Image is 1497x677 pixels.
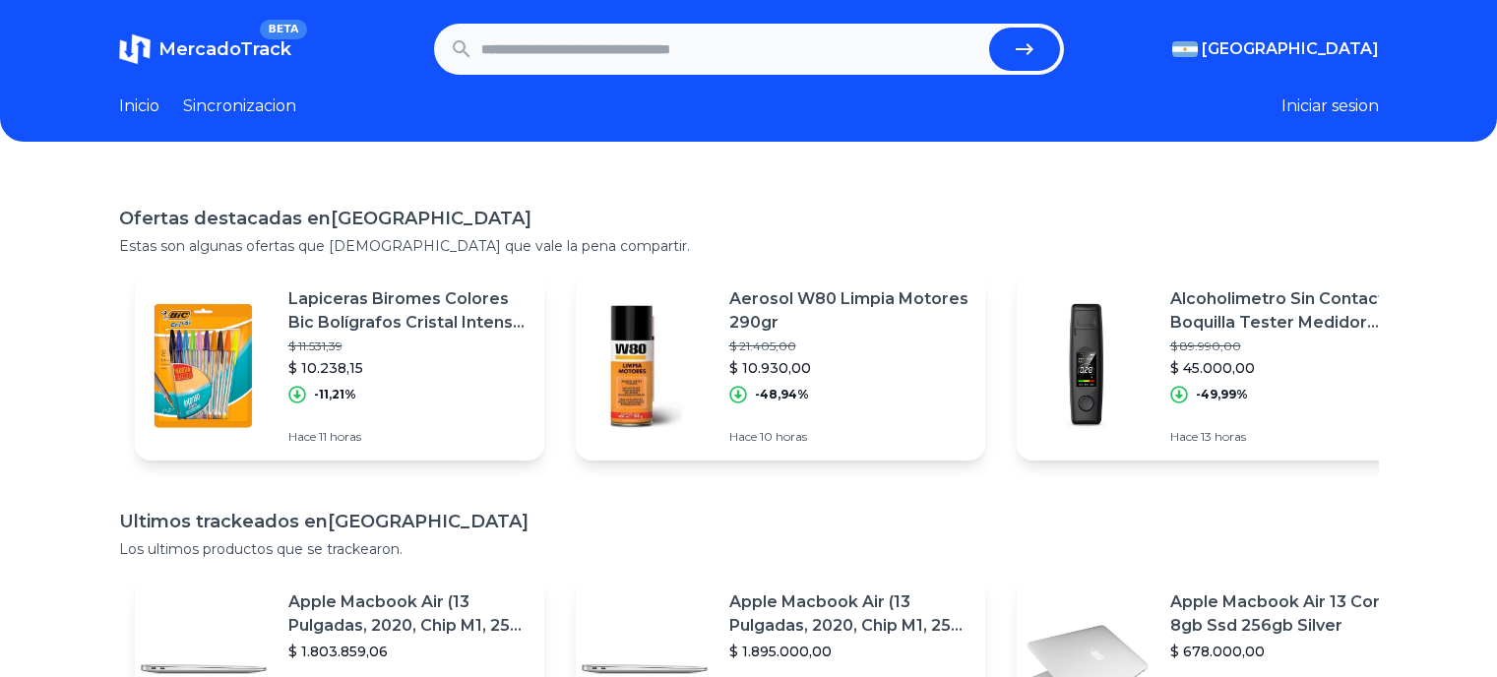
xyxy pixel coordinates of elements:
[1172,37,1379,61] button: [GEOGRAPHIC_DATA]
[729,590,969,638] p: Apple Macbook Air (13 Pulgadas, 2020, Chip M1, 256 Gb De Ssd, 8 Gb De Ram) - Plata
[288,642,529,661] p: $ 1.803.859,06
[729,287,969,335] p: Aerosol W80 Limpia Motores 290gr
[576,297,714,435] img: Featured image
[119,33,151,65] img: MercadoTrack
[1196,387,1248,402] p: -49,99%
[1281,94,1379,118] button: Iniciar sesion
[1172,41,1198,57] img: Argentina
[135,297,273,435] img: Featured image
[119,539,1379,559] p: Los ultimos productos que se trackearon.
[260,20,306,39] span: BETA
[576,272,985,461] a: Featured imageAerosol W80 Limpia Motores 290gr$ 21.405,00$ 10.930,00-48,94%Hace 10 horas
[1170,429,1410,445] p: Hace 13 horas
[119,236,1379,256] p: Estas son algunas ofertas que [DEMOGRAPHIC_DATA] que vale la pena compartir.
[183,94,296,118] a: Sincronizacion
[135,272,544,461] a: Featured imageLapiceras Biromes Colores Bic Bolígrafos Cristal Intenso Punta Gruesa Surtido 1.6mm...
[288,358,529,378] p: $ 10.238,15
[1170,287,1410,335] p: Alcoholimetro Sin Contacto Boquilla Tester Medidor Alcohol
[1170,642,1410,661] p: $ 678.000,00
[119,205,1379,232] h1: Ofertas destacadas en [GEOGRAPHIC_DATA]
[729,358,969,378] p: $ 10.930,00
[288,429,529,445] p: Hace 11 horas
[1170,338,1410,354] p: $ 89.990,00
[119,94,159,118] a: Inicio
[1170,590,1410,638] p: Apple Macbook Air 13 Core I5 8gb Ssd 256gb Silver
[729,338,969,354] p: $ 21.405,00
[288,590,529,638] p: Apple Macbook Air (13 Pulgadas, 2020, Chip M1, 256 Gb De Ssd, 8 Gb De Ram) - Plata
[729,642,969,661] p: $ 1.895.000,00
[288,287,529,335] p: Lapiceras Biromes Colores Bic Bolígrafos Cristal Intenso Punta Gruesa Surtido 1.6mm. X10
[314,387,356,402] p: -11,21%
[1017,272,1426,461] a: Featured imageAlcoholimetro Sin Contacto Boquilla Tester Medidor Alcohol$ 89.990,00$ 45.000,00-49...
[1170,358,1410,378] p: $ 45.000,00
[288,338,529,354] p: $ 11.531,39
[1017,297,1154,435] img: Featured image
[158,38,291,60] span: MercadoTrack
[119,33,291,65] a: MercadoTrackBETA
[729,429,969,445] p: Hace 10 horas
[1202,37,1379,61] span: [GEOGRAPHIC_DATA]
[119,508,1379,535] h1: Ultimos trackeados en [GEOGRAPHIC_DATA]
[755,387,809,402] p: -48,94%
